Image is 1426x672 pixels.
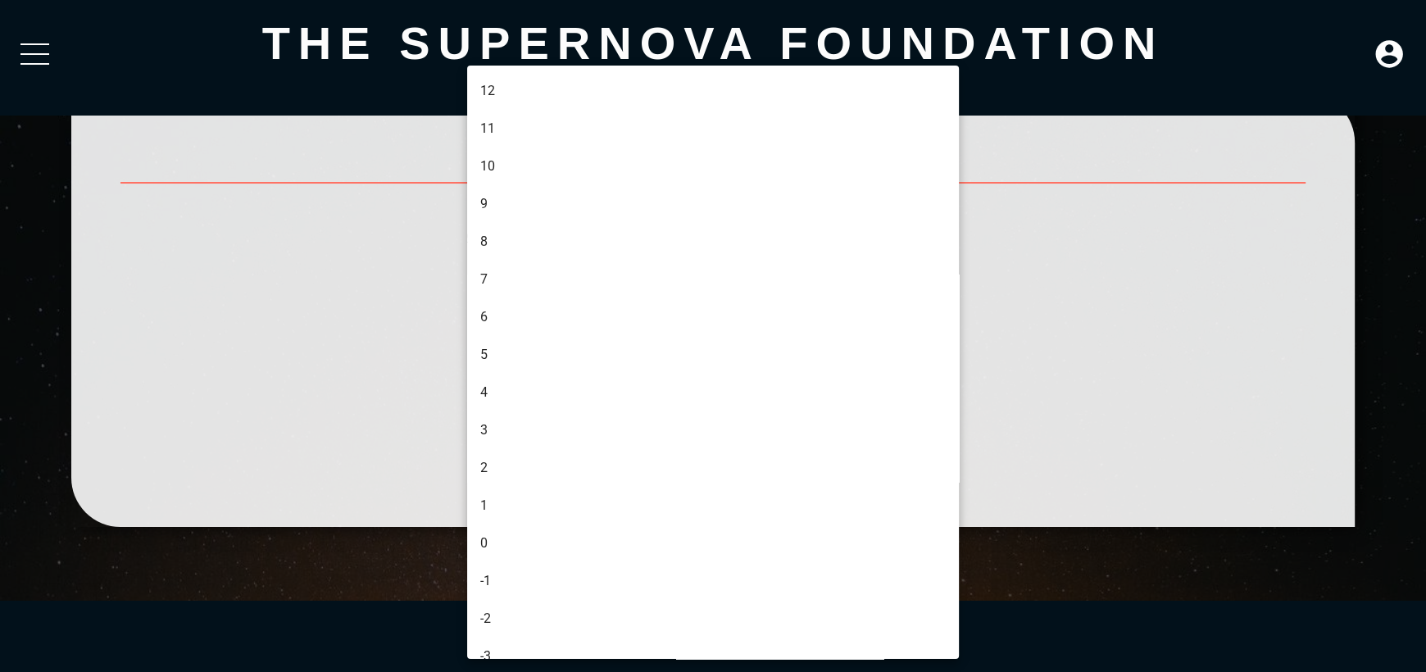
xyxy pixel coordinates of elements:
[467,185,963,223] li: 9
[467,223,963,261] li: 8
[467,336,963,374] li: 5
[467,600,963,638] li: -2
[467,72,963,110] li: 12
[467,261,963,298] li: 7
[467,562,963,600] li: -1
[467,148,963,185] li: 10
[467,298,963,336] li: 6
[467,487,963,524] li: 1
[467,374,963,411] li: 4
[467,411,963,449] li: 3
[467,110,963,148] li: 11
[467,524,963,562] li: 0
[467,449,963,487] li: 2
